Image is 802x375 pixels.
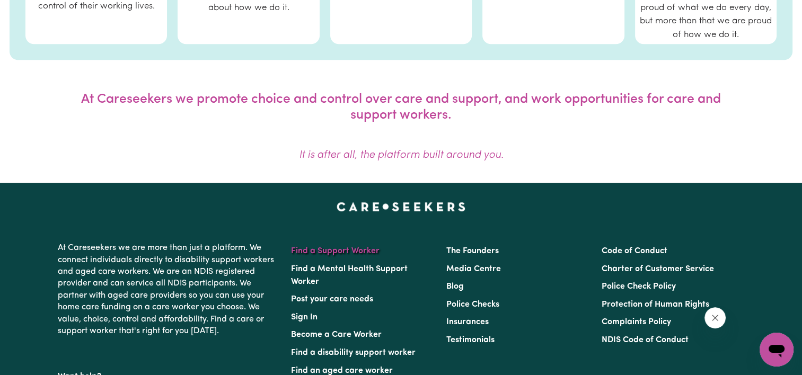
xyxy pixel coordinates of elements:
a: Find a disability support worker [291,349,416,357]
a: Protection of Human Rights [602,300,709,309]
a: Complaints Policy [602,318,671,326]
a: Find a Support Worker [291,247,380,255]
a: Careseekers home page [337,202,465,210]
a: Sign In [291,313,318,322]
a: Find an aged care worker [291,367,393,375]
span: Need any help? [6,7,64,16]
p: It is after all, the platform built around you. [58,149,745,162]
a: Media Centre [446,265,501,273]
a: Find a Mental Health Support Worker [291,265,408,286]
a: Police Checks [446,300,499,309]
p: At Careseekers we promote choice and control over care and support, and work opportunities for ca... [58,92,745,123]
a: Code of Conduct [602,247,667,255]
a: Testimonials [446,336,495,344]
a: Charter of Customer Service [602,265,714,273]
a: NDIS Code of Conduct [602,336,689,344]
a: Insurances [446,318,489,326]
iframe: Close message [704,307,726,328]
p: At Careseekers we are more than just a platform. We connect individuals directly to disability su... [58,238,278,341]
a: Blog [446,282,464,291]
a: Police Check Policy [602,282,676,291]
iframe: Button to launch messaging window [760,333,794,367]
a: Post your care needs [291,295,373,303]
a: The Founders [446,247,499,255]
a: Become a Care Worker [291,331,382,339]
